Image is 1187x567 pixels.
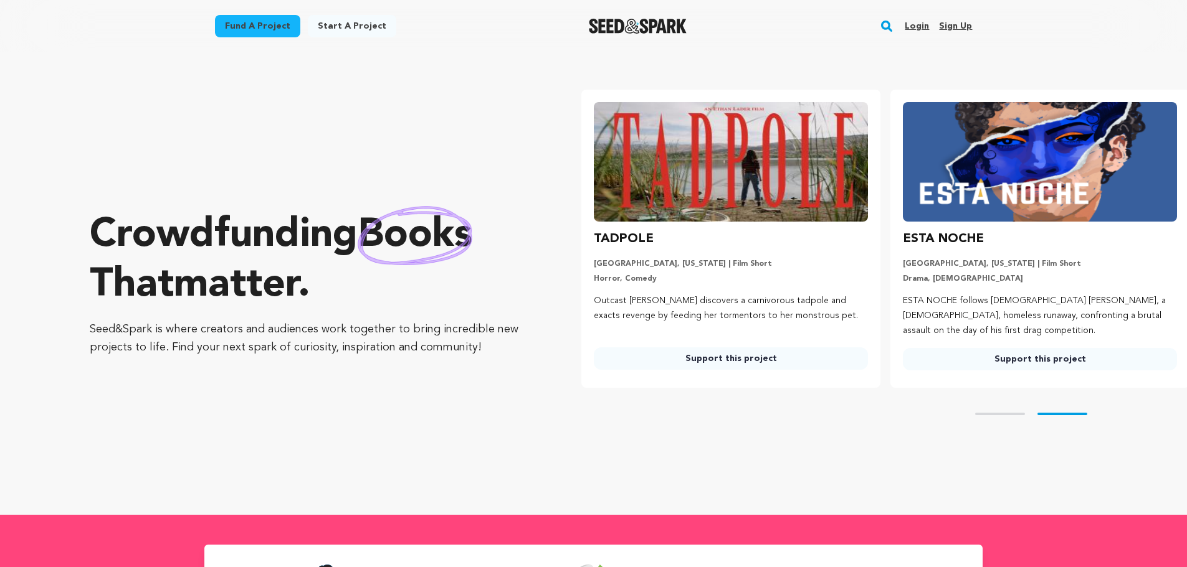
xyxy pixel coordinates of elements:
a: Sign up [939,16,972,36]
h3: TADPOLE [594,229,654,249]
h3: ESTA NOCHE [903,229,984,249]
a: Fund a project [215,15,300,37]
img: Seed&Spark Logo Dark Mode [589,19,687,34]
a: Support this project [594,347,868,370]
p: ESTA NOCHE follows [DEMOGRAPHIC_DATA] [PERSON_NAME], a [DEMOGRAPHIC_DATA], homeless runaway, conf... [903,294,1177,338]
span: matter [174,266,298,306]
p: Seed&Spark is where creators and audiences work together to bring incredible new projects to life... [90,321,532,357]
a: Seed&Spark Homepage [589,19,687,34]
a: Login [905,16,929,36]
p: [GEOGRAPHIC_DATA], [US_STATE] | Film Short [903,259,1177,269]
a: Support this project [903,348,1177,370]
img: hand sketched image [358,206,472,265]
p: [GEOGRAPHIC_DATA], [US_STATE] | Film Short [594,259,868,269]
img: ESTA NOCHE image [903,102,1177,222]
p: Drama, [DEMOGRAPHIC_DATA] [903,274,1177,284]
p: Crowdfunding that . [90,211,532,311]
p: Horror, Comedy [594,274,868,284]
p: Outcast [PERSON_NAME] discovers a carnivorous tadpole and exacts revenge by feeding her tormentor... [594,294,868,324]
a: Start a project [308,15,396,37]
img: TADPOLE image [594,102,868,222]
